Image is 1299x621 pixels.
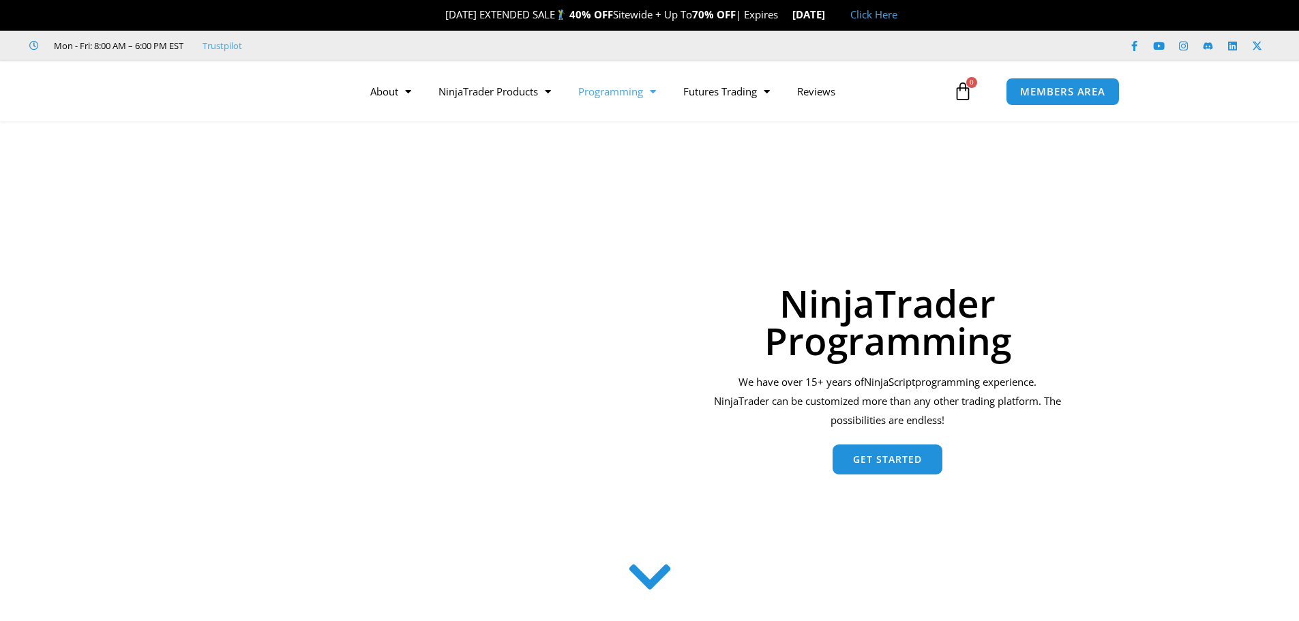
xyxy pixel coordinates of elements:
[864,375,915,389] span: NinjaScript
[161,67,308,116] img: LogoAI | Affordable Indicators – NinjaTrader
[431,7,792,21] span: [DATE] EXTENDED SALE Sitewide + Up To | Expires
[254,193,649,536] img: programming 1 | Affordable Indicators – NinjaTrader
[783,76,849,107] a: Reviews
[933,72,993,111] a: 0
[1020,87,1105,97] span: MEMBERS AREA
[714,375,1061,427] span: programming experience. NinjaTrader can be customized more than any other trading platform. The p...
[556,10,566,20] img: 🏌️‍♂️
[826,10,836,20] img: 🏭
[850,7,897,21] a: Click Here
[692,7,736,21] strong: 70% OFF
[357,76,950,107] nav: Menu
[853,455,922,464] span: Get Started
[710,373,1065,430] div: We have over 15+ years of
[792,7,837,21] strong: [DATE]
[966,77,977,88] span: 0
[1006,78,1120,106] a: MEMBERS AREA
[833,444,942,474] a: Get Started
[50,37,183,54] span: Mon - Fri: 8:00 AM – 6:00 PM EST
[565,76,670,107] a: Programming
[779,10,789,20] img: ⌛
[670,76,783,107] a: Futures Trading
[203,37,242,54] a: Trustpilot
[434,10,445,20] img: 🎉
[425,76,565,107] a: NinjaTrader Products
[710,284,1065,359] h1: NinjaTrader Programming
[357,76,425,107] a: About
[569,7,613,21] strong: 40% OFF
